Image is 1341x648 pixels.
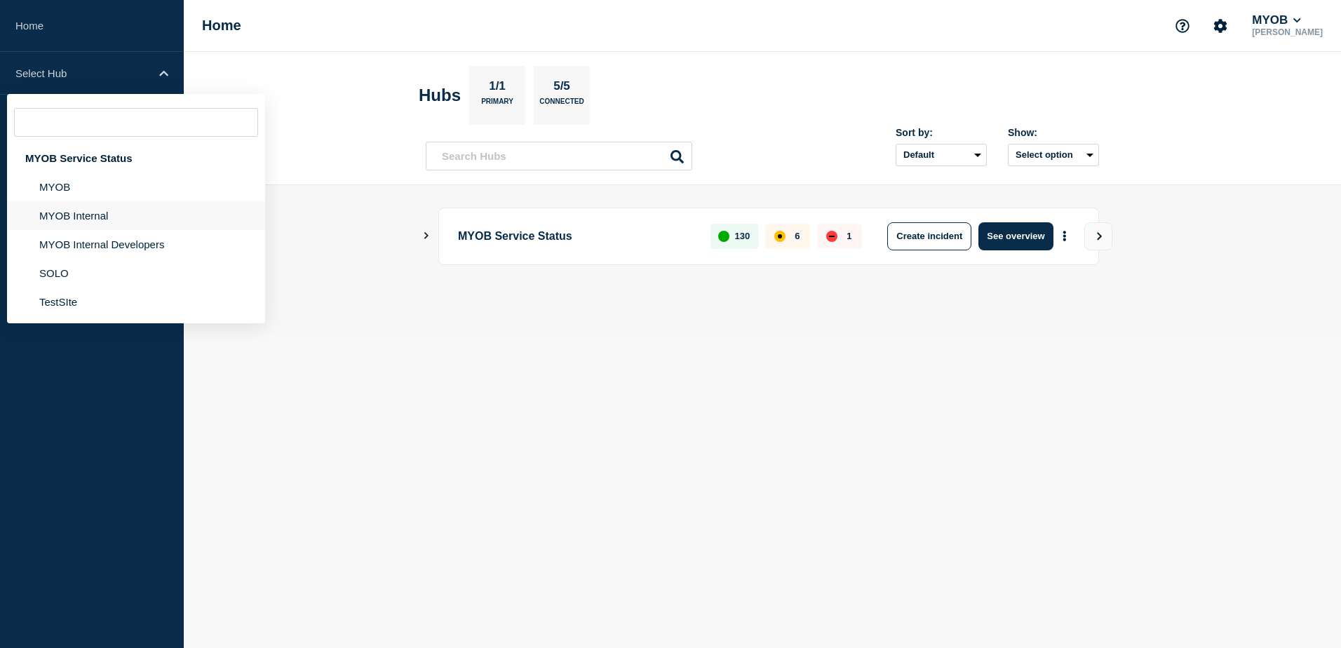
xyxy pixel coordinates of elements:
[826,231,837,242] div: down
[458,222,694,250] p: MYOB Service Status
[419,86,461,105] h2: Hubs
[548,79,576,97] p: 5/5
[484,79,511,97] p: 1/1
[202,18,241,34] h1: Home
[795,231,800,241] p: 6
[896,144,987,166] select: Sort by
[15,67,150,79] p: Select Hub
[7,144,265,173] div: MYOB Service Status
[7,259,265,288] li: SOLO
[1008,127,1099,138] div: Show:
[7,173,265,201] li: MYOB
[887,222,971,250] button: Create incident
[718,231,729,242] div: up
[1206,11,1235,41] button: Account settings
[1056,223,1074,249] button: More actions
[978,222,1053,250] button: See overview
[426,142,692,170] input: Search Hubs
[539,97,584,112] p: Connected
[847,231,851,241] p: 1
[7,201,265,230] li: MYOB Internal
[1168,11,1197,41] button: Support
[7,230,265,259] li: MYOB Internal Developers
[896,127,987,138] div: Sort by:
[774,231,786,242] div: affected
[735,231,750,241] p: 130
[1249,27,1326,37] p: [PERSON_NAME]
[7,288,265,316] li: TestSIte
[1084,222,1112,250] button: View
[423,231,430,241] button: Show Connected Hubs
[1249,13,1304,27] button: MYOB
[1008,144,1099,166] button: Select option
[481,97,513,112] p: Primary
